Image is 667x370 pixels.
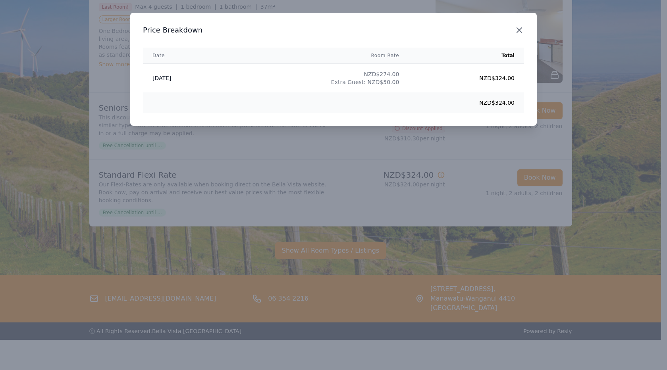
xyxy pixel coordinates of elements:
[143,48,224,64] th: Date
[409,48,524,64] th: Total
[409,92,524,113] td: NZD$324.00
[143,64,224,93] td: [DATE]
[143,25,524,35] h3: Price Breakdown
[233,78,399,86] div: Extra Guest: NZD$50.00
[224,64,409,93] td: NZD$274.00
[409,64,524,93] td: NZD$324.00
[224,48,409,64] th: Room Rate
